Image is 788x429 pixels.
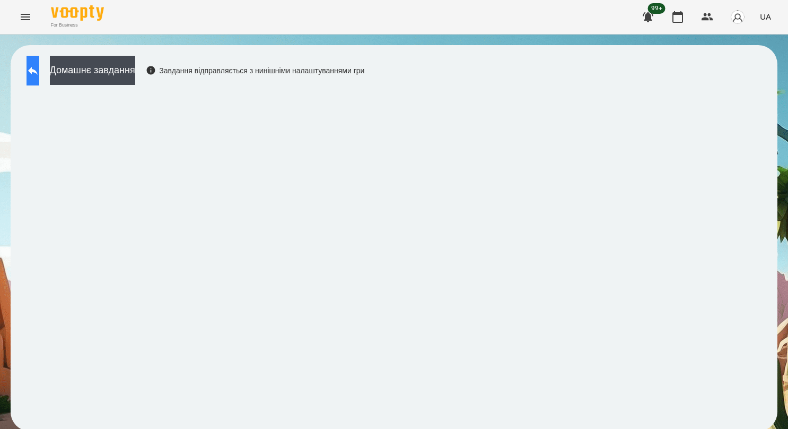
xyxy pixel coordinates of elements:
button: Домашнє завдання [50,56,135,85]
div: Завдання відправляється з нинішніми налаштуваннями гри [146,65,365,76]
img: Voopty Logo [51,5,104,21]
span: For Business [51,22,104,29]
button: Menu [13,4,38,30]
img: avatar_s.png [730,10,745,24]
span: 99+ [648,3,666,14]
span: UA [760,11,771,22]
button: UA [756,7,775,27]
